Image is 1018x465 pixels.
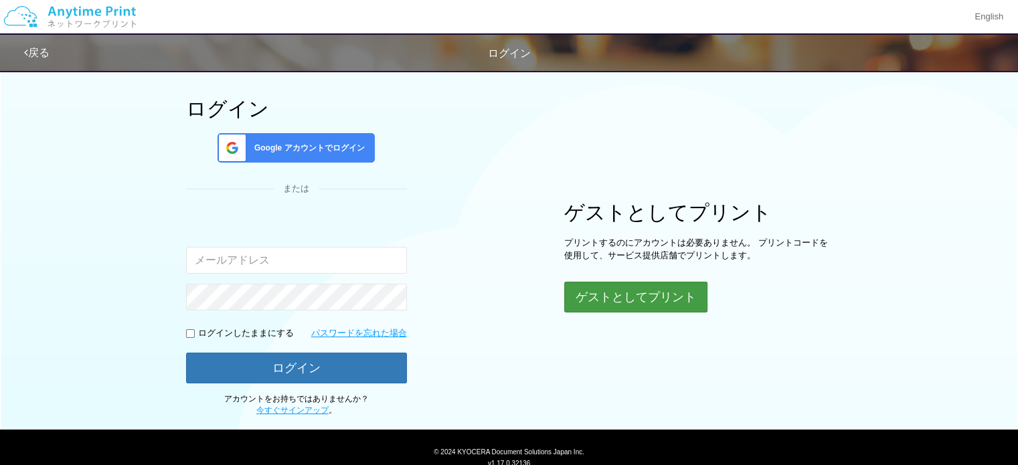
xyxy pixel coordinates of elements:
span: © 2024 KYOCERA Document Solutions Japan Inc. [434,447,584,456]
a: 戻る [24,47,50,58]
button: ゲストとしてプリント [564,282,707,312]
button: ログイン [186,353,407,383]
h1: ゲストとしてプリント [564,201,832,223]
p: ログインしたままにする [198,327,294,340]
a: 今すぐサインアップ [256,405,329,415]
p: アカウントをお持ちではありませんか？ [186,393,407,416]
h1: ログイン [186,98,407,120]
a: パスワードを忘れた場合 [311,327,407,340]
input: メールアドレス [186,247,407,274]
div: または [186,183,407,195]
span: Google アカウントでログイン [249,143,365,154]
p: プリントするのにアカウントは必要ありません。 プリントコードを使用して、サービス提供店舗でプリントします。 [564,237,832,262]
span: ログイン [488,48,531,59]
span: 。 [256,405,337,415]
